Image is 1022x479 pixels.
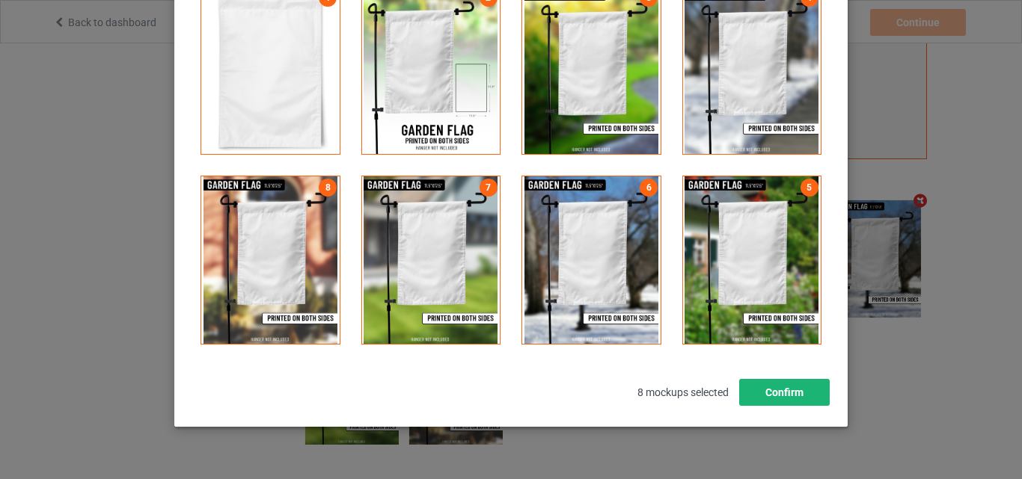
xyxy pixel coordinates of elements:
a: 7 [480,179,498,197]
a: 6 [640,179,658,197]
button: Confirm [739,379,830,406]
span: 8 mockups selected [627,376,739,409]
a: 5 [801,179,818,197]
a: 8 [319,179,337,197]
